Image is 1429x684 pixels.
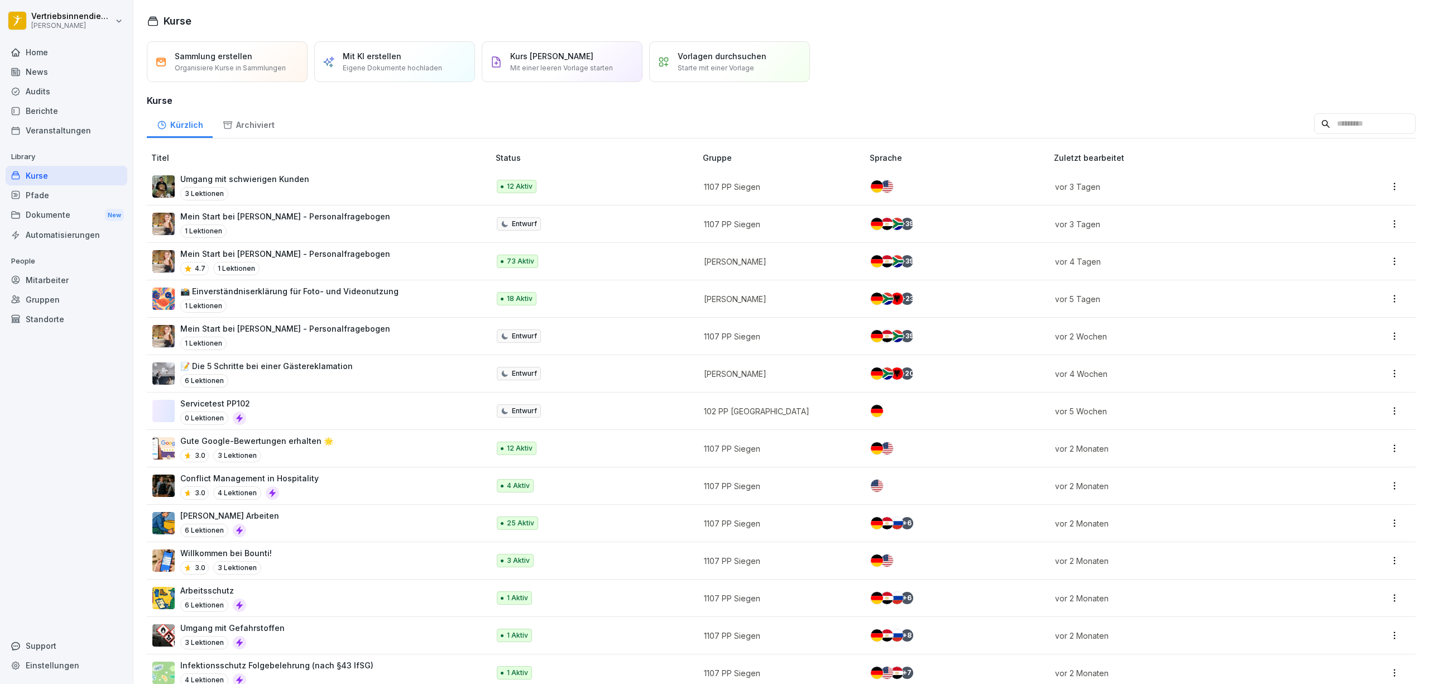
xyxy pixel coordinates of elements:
[881,629,893,642] img: eg.svg
[871,667,883,679] img: de.svg
[105,209,124,222] div: New
[871,330,883,342] img: de.svg
[6,309,127,329] a: Standorte
[6,636,127,656] div: Support
[704,555,852,567] p: 1107 PP Siegen
[6,656,127,675] div: Einstellungen
[6,270,127,290] a: Mitarbeiter
[152,587,175,609] img: bgsrfyvhdm6180ponve2jajk.png
[152,362,175,385] img: oxsac4sd6q4ntjxav4mftrwt.png
[704,443,852,455] p: 1107 PP Siegen
[871,442,883,455] img: de.svg
[1055,555,1310,567] p: vor 2 Monaten
[195,451,205,461] p: 3.0
[213,109,284,138] div: Archiviert
[507,443,533,453] p: 12 Aktiv
[152,213,175,235] img: aaay8cu0h1hwaqqp9269xjan.png
[871,405,883,417] img: de.svg
[152,325,175,347] img: aaay8cu0h1hwaqqp9269xjan.png
[151,152,491,164] p: Titel
[6,82,127,101] a: Audits
[901,255,913,267] div: + 39
[180,412,228,425] p: 0 Lektionen
[213,486,261,500] p: 4 Lektionen
[195,563,205,573] p: 3.0
[507,630,528,640] p: 1 Aktiv
[881,592,893,604] img: eg.svg
[180,524,228,537] p: 6 Lektionen
[507,668,528,678] p: 1 Aktiv
[213,449,261,462] p: 3 Lektionen
[871,480,883,492] img: us.svg
[152,624,175,647] img: ro33qf0i8ndaw7nkfv0stvse.png
[507,593,528,603] p: 1 Aktiv
[507,181,533,192] p: 12 Aktiv
[152,437,175,460] img: iwscqm9zjbdjlq9atufjsuwv.png
[1055,405,1310,417] p: vor 5 Wochen
[1055,331,1310,342] p: vor 2 Wochen
[6,205,127,226] a: DokumenteNew
[1055,293,1310,305] p: vor 5 Tagen
[6,101,127,121] a: Berichte
[180,374,228,388] p: 6 Lektionen
[6,166,127,185] div: Kurse
[704,181,852,193] p: 1107 PP Siegen
[891,592,903,604] img: ru.svg
[881,367,893,380] img: za.svg
[512,331,537,341] p: Entwurf
[881,667,893,679] img: us.svg
[6,62,127,82] a: News
[870,152,1049,164] p: Sprache
[881,255,893,267] img: eg.svg
[180,299,227,313] p: 1 Lektionen
[6,225,127,245] a: Automatisierungen
[175,63,286,73] p: Organisiere Kurse in Sammlungen
[704,293,852,305] p: [PERSON_NAME]
[180,337,227,350] p: 1 Lektionen
[891,629,903,642] img: ru.svg
[901,517,913,529] div: + 6
[180,187,228,200] p: 3 Lektionen
[704,331,852,342] p: 1107 PP Siegen
[343,50,401,62] p: Mit KI erstellen
[881,554,893,567] img: us.svg
[180,360,353,372] p: 📝 Die 5 Schritte bei einer Gästereklamation
[881,517,893,529] img: eg.svg
[1055,218,1310,230] p: vor 3 Tagen
[152,288,175,310] img: kmlaa60hhy6rj8umu5j2s6g8.png
[180,211,390,222] p: Mein Start bei [PERSON_NAME] - Personalfragebogen
[871,293,883,305] img: de.svg
[180,398,250,409] p: Servicetest PP102
[891,218,903,230] img: za.svg
[213,262,260,275] p: 1 Lektionen
[343,63,442,73] p: Eigene Dokumente hochladen
[1055,630,1310,642] p: vor 2 Monaten
[507,256,534,266] p: 73 Aktiv
[891,667,903,679] img: eg.svg
[512,369,537,379] p: Entwurf
[704,218,852,230] p: 1107 PP Siegen
[901,330,913,342] div: + 39
[891,330,903,342] img: za.svg
[678,63,754,73] p: Starte mit einer Vorlage
[1055,480,1310,492] p: vor 2 Monaten
[1054,152,1323,164] p: Zuletzt bearbeitet
[6,290,127,309] div: Gruppen
[510,50,593,62] p: Kurs [PERSON_NAME]
[180,248,390,260] p: Mein Start bei [PERSON_NAME] - Personalfragebogen
[496,152,698,164] p: Status
[6,121,127,140] a: Veranstaltungen
[152,662,175,684] img: tgff07aey9ahi6f4hltuk21p.png
[147,109,213,138] a: Kürzlich
[871,367,883,380] img: de.svg
[180,323,390,334] p: Mein Start bei [PERSON_NAME] - Personalfragebogen
[6,185,127,205] a: Pfade
[180,636,228,649] p: 3 Lektionen
[704,480,852,492] p: 1107 PP Siegen
[901,592,913,604] div: + 6
[901,367,913,380] div: + 20
[704,256,852,267] p: [PERSON_NAME]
